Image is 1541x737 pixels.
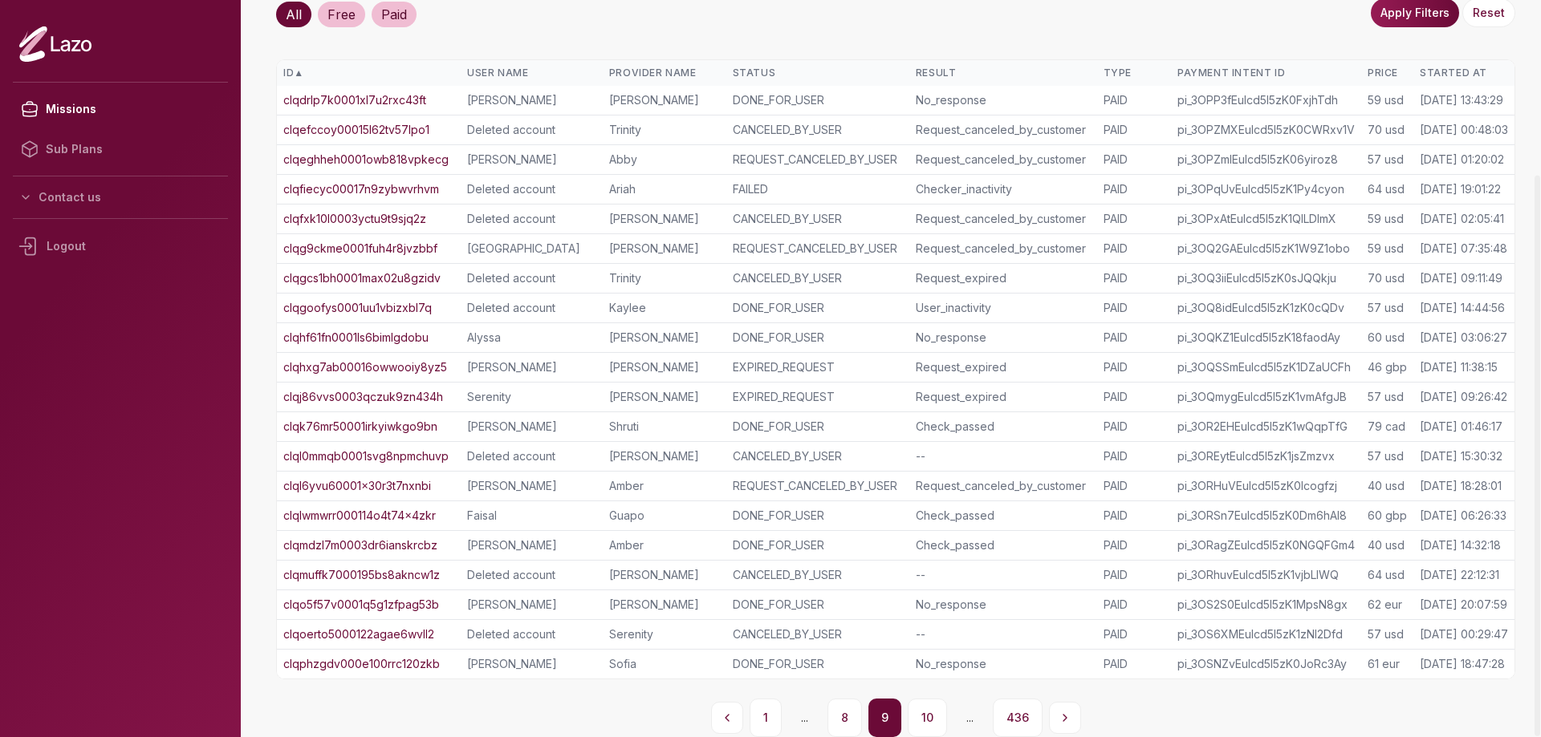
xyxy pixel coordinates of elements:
[283,241,437,257] a: clqg9ckme0001fuh4r8jvzbbf
[1368,300,1407,316] div: 57 usd
[733,181,903,197] div: FAILED
[733,270,903,286] div: CANCELED_BY_USER
[1177,389,1355,405] div: pi_3OQmygEulcd5I5zK1vmAfgJB
[609,92,720,108] div: [PERSON_NAME]
[1420,181,1501,197] div: [DATE] 19:01:22
[916,270,1091,286] div: Request_expired
[13,183,228,212] button: Contact us
[1177,448,1355,464] div: pi_3OREytEulcd5I5zK1jsZmzvx
[1368,270,1407,286] div: 70 usd
[1420,359,1498,375] div: [DATE] 11:38:15
[827,699,862,737] button: 8
[1420,241,1507,257] div: [DATE] 07:35:48
[1368,626,1407,642] div: 57 usd
[733,241,903,257] div: REQUEST_CANCELED_BY_USER
[467,300,596,316] div: Deleted account
[1420,656,1505,672] div: [DATE] 18:47:28
[1368,359,1407,375] div: 46 gbp
[733,626,903,642] div: CANCELED_BY_USER
[1177,152,1355,168] div: pi_3OPZmlEulcd5I5zK06yiroz8
[916,122,1091,138] div: Request_canceled_by_customer
[1104,241,1165,257] div: PAID
[318,2,365,27] div: Free
[1104,626,1165,642] div: PAID
[467,67,596,79] div: User Name
[609,330,720,346] div: [PERSON_NAME]
[609,537,720,553] div: Amber
[733,478,903,494] div: REQUEST_CANCELED_BY_USER
[13,225,228,267] div: Logout
[1104,419,1165,435] div: PAID
[283,300,432,316] a: clqgoofys0001uu1vbizxbl7q
[609,597,720,613] div: [PERSON_NAME]
[908,699,947,737] button: 10
[1104,597,1165,613] div: PAID
[1368,211,1407,227] div: 59 usd
[283,537,437,553] a: clqmdzl7m0003dr6ianskrcbz
[294,67,303,79] span: ▲
[1420,508,1506,524] div: [DATE] 06:26:33
[467,152,596,168] div: [PERSON_NAME]
[1104,122,1165,138] div: PAID
[13,89,228,129] a: Missions
[467,597,596,613] div: [PERSON_NAME]
[1420,448,1502,464] div: [DATE] 15:30:32
[733,152,903,168] div: REQUEST_CANCELED_BY_USER
[1368,181,1407,197] div: 64 usd
[916,330,1091,346] div: No_response
[609,508,720,524] div: Guapo
[467,567,596,583] div: Deleted account
[1104,448,1165,464] div: PAID
[283,597,439,613] a: clqo5f57v0001q5g1zfpag53b
[609,448,720,464] div: [PERSON_NAME]
[733,389,903,405] div: EXPIRED_REQUEST
[788,703,821,732] span: ...
[1368,152,1407,168] div: 57 usd
[1368,241,1407,257] div: 59 usd
[1420,300,1505,316] div: [DATE] 14:44:56
[609,359,720,375] div: [PERSON_NAME]
[1104,181,1165,197] div: PAID
[283,389,443,405] a: clqj86vvs0003qczuk9zn434h
[1177,330,1355,346] div: pi_3OQKZ1Eulcd5I5zK18faodAy
[1177,597,1355,613] div: pi_3OS2S0Eulcd5I5zK1MpsN8gx
[467,359,596,375] div: [PERSON_NAME]
[283,508,436,524] a: clqlwmwrr000114o4t74x4zkr
[283,567,440,583] a: clqmuffk7000195bs8akncw1z
[467,656,596,672] div: [PERSON_NAME]
[868,699,901,737] button: 9
[609,67,720,79] div: Provider Name
[1177,419,1355,435] div: pi_3OR2EHEulcd5I5zK1wQqpTfG
[1104,300,1165,316] div: PAID
[467,211,596,227] div: Deleted account
[283,359,447,375] a: clqhxg7ab00016owwooiy8yz5
[1368,330,1407,346] div: 60 usd
[1177,567,1355,583] div: pi_3ORhuvEulcd5I5zK1vjbLIWQ
[733,508,903,524] div: DONE_FOR_USER
[13,129,228,169] a: Sub Plans
[609,300,720,316] div: Kaylee
[1368,597,1407,613] div: 62 eur
[1420,330,1507,346] div: [DATE] 03:06:27
[1420,567,1499,583] div: [DATE] 22:12:31
[916,211,1091,227] div: Request_canceled_by_customer
[1368,537,1407,553] div: 40 usd
[1177,211,1355,227] div: pi_3OPxAtEulcd5I5zK1QlLDImX
[733,656,903,672] div: DONE_FOR_USER
[283,122,429,138] a: clqefccoy00015l62tv57lpo1
[916,181,1091,197] div: Checker_inactivity
[609,626,720,642] div: Serenity
[609,241,720,257] div: [PERSON_NAME]
[1177,537,1355,553] div: pi_3ORagZEulcd5I5zK0NGQFGm4
[1104,211,1165,227] div: PAID
[467,478,596,494] div: [PERSON_NAME]
[283,181,439,197] a: clqfiecyc00017n9zybwvrhvm
[1104,152,1165,168] div: PAID
[1177,478,1355,494] div: pi_3ORHuVEulcd5I5zK0lcogfzj
[1420,537,1501,553] div: [DATE] 14:32:18
[711,702,743,734] button: Previous page
[283,67,454,79] div: ID
[1420,478,1502,494] div: [DATE] 18:28:01
[283,152,449,168] a: clqeghheh0001owb818vpkecg
[1104,270,1165,286] div: PAID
